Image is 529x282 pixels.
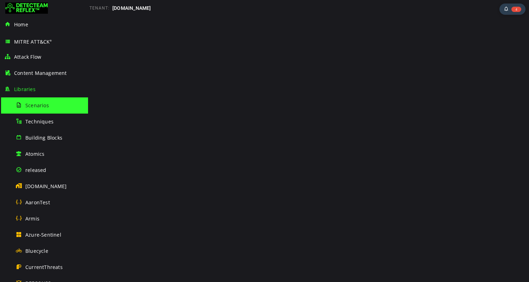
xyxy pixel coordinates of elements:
sup: ® [50,39,52,42]
span: Armis [25,215,39,222]
div: Task Notifications [499,4,525,15]
span: MITRE ATT&CK [14,38,52,45]
span: Libraries [14,86,36,92]
span: Bluecycle [25,248,48,254]
span: Content Management [14,70,67,76]
span: Atomics [25,150,44,157]
span: 4 [511,7,521,12]
span: [DOMAIN_NAME] [25,183,67,190]
span: Attack Flow [14,53,41,60]
span: Home [14,21,28,28]
span: Techniques [25,118,54,125]
img: Detecteam logo [5,2,48,14]
span: released [25,167,46,173]
span: Azure-Sentinel [25,231,61,238]
span: TENANT: [89,6,110,11]
span: [DOMAIN_NAME] [112,5,151,11]
span: CurrentThreats [25,264,63,270]
span: Scenarios [25,102,49,109]
span: AaronTest [25,199,50,206]
span: Building Blocks [25,134,62,141]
